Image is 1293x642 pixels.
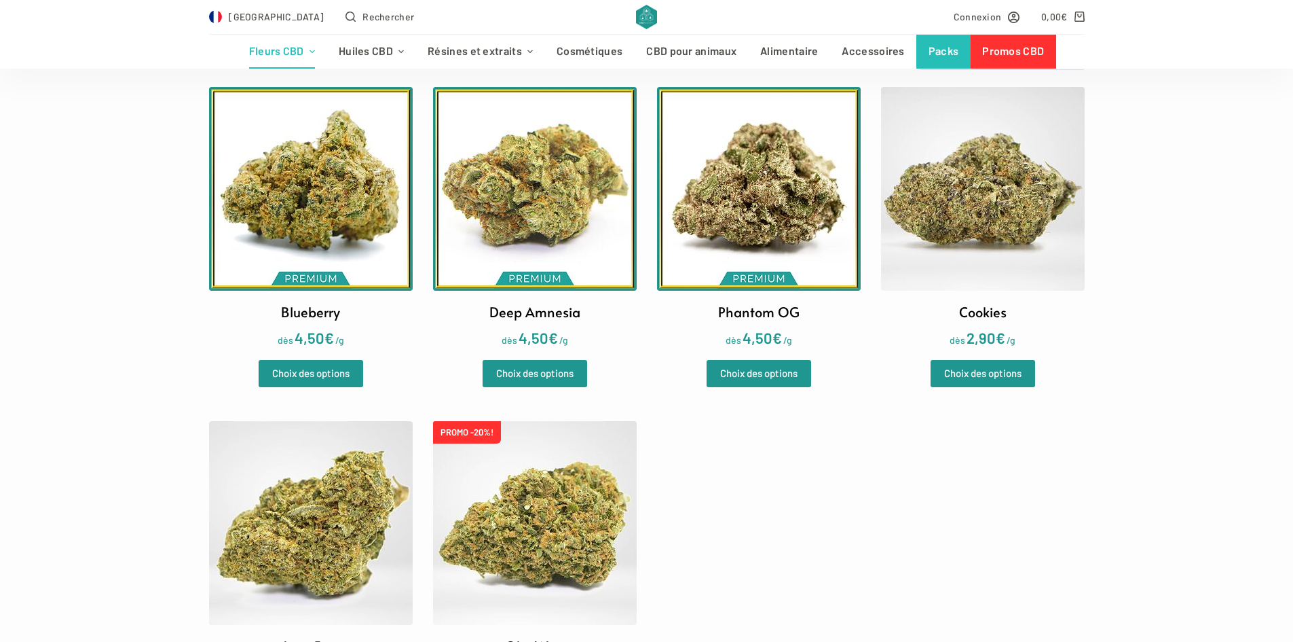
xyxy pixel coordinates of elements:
a: Accessoires [830,35,916,69]
a: Sélectionner les options pour “Cookies” [931,360,1035,387]
span: € [324,329,334,346]
span: Rechercher [362,9,414,24]
span: /g [559,334,568,346]
span: Connexion [954,9,1002,24]
span: /g [1007,334,1015,346]
span: /g [335,334,344,346]
a: Sélectionner les options pour “Deep Amnesia” [483,360,587,387]
a: Connexion [954,9,1020,24]
h2: Deep Amnesia [489,302,580,322]
span: € [548,329,558,346]
a: Alimentaire [749,35,830,69]
span: € [996,329,1005,346]
a: Cookies dès2,90€/g [881,87,1085,350]
a: Packs [916,35,971,69]
a: Sélectionner les options pour “Blueberry” [259,360,363,387]
img: FR Flag [209,10,223,24]
bdi: 4,50 [295,329,334,346]
a: Blueberry dès4,50€/g [209,87,413,350]
span: /g [783,334,792,346]
span: dès [502,334,517,346]
a: Promos CBD [971,35,1056,69]
button: Ouvrir le formulaire de recherche [345,9,414,24]
bdi: 0,00 [1041,11,1068,22]
h2: Cookies [959,302,1007,322]
h2: Blueberry [281,302,340,322]
a: Fleurs CBD [237,35,326,69]
a: Sélectionner les options pour “Phantom OG” [707,360,811,387]
span: dès [950,334,965,346]
span: € [1061,11,1067,22]
img: CBD Alchemy [636,5,657,29]
span: dès [726,334,741,346]
a: CBD pour animaux [635,35,749,69]
span: [GEOGRAPHIC_DATA] [229,9,324,24]
bdi: 2,90 [967,329,1005,346]
a: Select Country [209,9,324,24]
nav: Menu d’en-tête [237,35,1056,69]
span: PROMO -20%! [433,421,501,444]
span: dès [278,334,293,346]
a: Phantom OG dès4,50€/g [657,87,861,350]
a: Huiles CBD [326,35,415,69]
a: Deep Amnesia dès4,50€/g [433,87,637,350]
a: Résines et extraits [416,35,545,69]
a: Panier d’achat [1041,9,1084,24]
bdi: 4,50 [519,329,558,346]
a: Cosmétiques [545,35,635,69]
h2: Phantom OG [718,302,800,322]
bdi: 4,50 [743,329,782,346]
span: € [772,329,782,346]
